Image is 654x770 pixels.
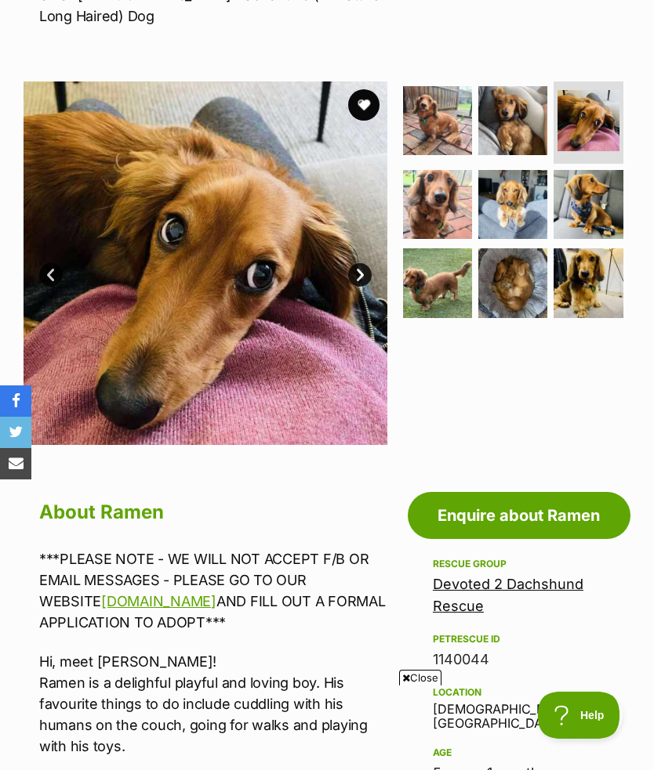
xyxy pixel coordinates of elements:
p: ***PLEASE NOTE - WE WILL NOT ACCEPT F/B OR EMAIL MESSAGES - PLEASE GO TO OUR WEBSITE AND FILL OUT... [39,548,387,633]
img: Photo of Ramen [403,248,472,317]
img: Photo of Ramen [403,170,472,239]
iframe: Help Scout Beacon - Open [538,692,623,739]
iframe: Advertisement [42,692,612,762]
img: Photo of Ramen [478,86,547,155]
div: Rescue group [433,558,605,570]
img: Photo of Ramen [554,248,623,317]
div: PetRescue ID [433,633,605,645]
a: Enquire about Ramen [408,492,630,539]
button: favourite [348,89,380,121]
a: Devoted 2 Dachshund Rescue [433,576,583,614]
span: Close [399,670,441,685]
a: Prev [39,263,63,287]
img: Photo of Ramen [478,248,547,317]
div: 1140044 [433,649,605,671]
img: Photo of Ramen [554,170,623,239]
a: Next [348,263,372,287]
a: [DOMAIN_NAME] [101,593,216,609]
img: Photo of Ramen [478,170,547,239]
img: Photo of Ramen [403,86,472,155]
p: Hi, meet [PERSON_NAME]! Ramen is a delighful playful and loving boy. His favourite things to do i... [39,651,387,757]
h2: About Ramen [39,495,387,530]
img: Photo of Ramen [558,90,619,151]
img: Photo of Ramen [24,81,387,445]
